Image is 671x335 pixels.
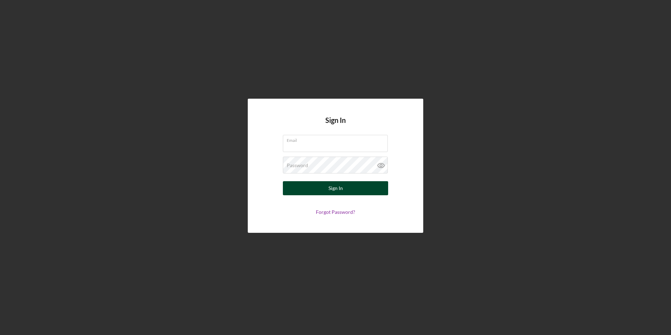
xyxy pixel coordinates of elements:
a: Forgot Password? [316,209,355,215]
button: Sign In [283,181,388,195]
label: Email [287,135,388,143]
label: Password [287,163,308,168]
div: Sign In [328,181,343,195]
h4: Sign In [325,116,346,135]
